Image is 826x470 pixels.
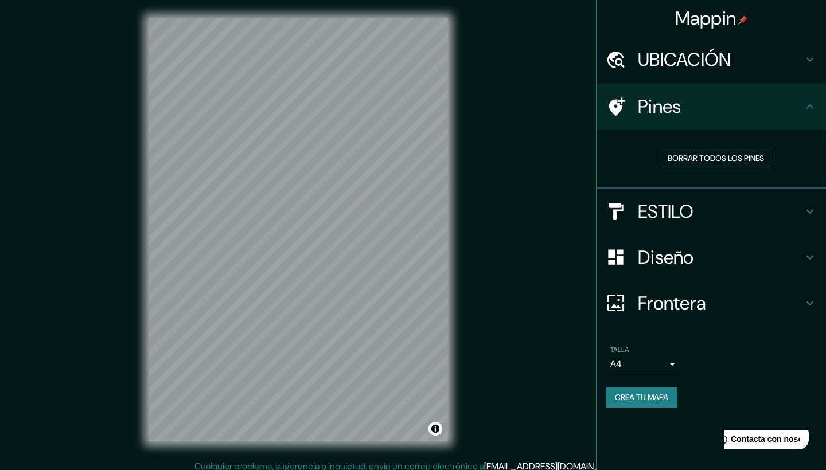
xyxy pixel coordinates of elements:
[610,355,679,373] div: A4
[606,387,677,408] button: CREA TU MAPA
[597,234,826,280] div: Diseño
[638,246,803,269] h4: Diseño
[638,292,803,315] h4: Frontera
[638,200,803,223] h4: ESTILO
[597,37,826,83] div: UBICACIÓN
[675,7,748,30] h4: Mappin
[149,18,448,441] canvas: MAPA
[738,15,747,25] img: pin-icon.png
[597,280,826,326] div: Frontera
[724,425,813,457] iframe: Lanzador de widgets de ayuda
[638,48,803,71] h4: UBICACIÓN
[638,95,803,118] h4: Pines
[428,422,442,436] button: Alternar la atribución
[597,84,826,130] div: Pines
[610,344,629,354] label: TALLA
[659,148,773,169] button: BORRAR TODOS LOS PINES
[597,189,826,234] div: ESTILO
